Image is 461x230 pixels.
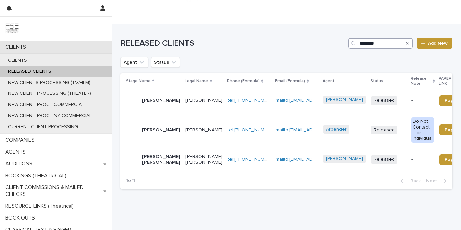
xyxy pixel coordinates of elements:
p: BOOK OUTS [3,215,40,221]
a: mailto:[EMAIL_ADDRESS][DOMAIN_NAME] [276,98,366,103]
p: RESOURCE LINKS (Theatrical) [3,203,79,209]
p: Release Note [411,75,431,88]
h1: RELEASED CLIENTS [120,39,346,48]
p: BOOKINGS (THEATRICAL) [3,172,72,179]
div: Do Not Contact This Individual [411,117,434,143]
p: AUDITIONS [3,161,38,167]
p: - [411,98,434,103]
p: Status [370,77,383,85]
span: Next [426,179,441,183]
p: CURRENT CLIENT PROCESSING [3,124,83,130]
p: AGENTS [3,149,31,155]
a: Add New [417,38,452,49]
p: CLIENT COMMISSIONS & MAILED CHECKS [3,184,103,197]
p: [PERSON_NAME] [185,98,222,103]
p: NEW CLIENT PROCESSING (THEATER) [3,91,96,96]
p: NEW CLIENT PROC - NY COMMERCIAL [3,113,97,119]
a: tel:[PHONE_NUMBER] [228,157,275,162]
p: NEW CLIENTS PROCESSING (TV/FILM) [3,80,96,86]
p: Phone (Formula) [227,77,260,85]
span: Back [406,179,421,183]
button: Back [395,178,423,184]
p: [PERSON_NAME] [185,127,222,133]
p: [PERSON_NAME] [142,127,180,133]
span: Released [371,155,397,164]
p: NEW CLIENT PROC - COMMERCIAL [3,102,89,108]
span: Add New [428,41,448,46]
a: mailto:[EMAIL_ADDRESS][PERSON_NAME][DOMAIN_NAME] [276,157,403,162]
input: Search [348,38,413,49]
p: Email (Formula) [275,77,305,85]
a: mailto:[EMAIL_ADDRESS][DOMAIN_NAME] [276,128,366,132]
p: [PERSON_NAME] [PERSON_NAME] [142,154,180,165]
p: COMPANIES [3,137,40,143]
a: tel:[PHONE_NUMBER] [228,128,275,132]
button: Next [423,178,452,184]
p: 1 of 1 [120,172,140,189]
span: Released [371,96,397,105]
p: CLIENTS [3,57,32,63]
p: Legal Name [185,77,208,85]
button: Agent [120,57,148,68]
span: Released [371,126,397,134]
p: RELEASED CLIENTS [3,69,57,74]
p: Stage Name [126,77,151,85]
a: Arbender [326,127,347,132]
button: Status [151,57,180,68]
a: [PERSON_NAME] [326,97,363,103]
a: tel:[PHONE_NUMBER] [228,98,275,103]
a: [PERSON_NAME] [326,156,363,162]
img: 9JgRvJ3ETPGCJDhvPVA5 [5,22,19,36]
p: CLIENTS [3,44,31,50]
p: Agent [323,77,334,85]
p: - [411,157,434,162]
p: [PERSON_NAME] [PERSON_NAME] [185,154,222,165]
p: [PERSON_NAME] [142,98,180,103]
